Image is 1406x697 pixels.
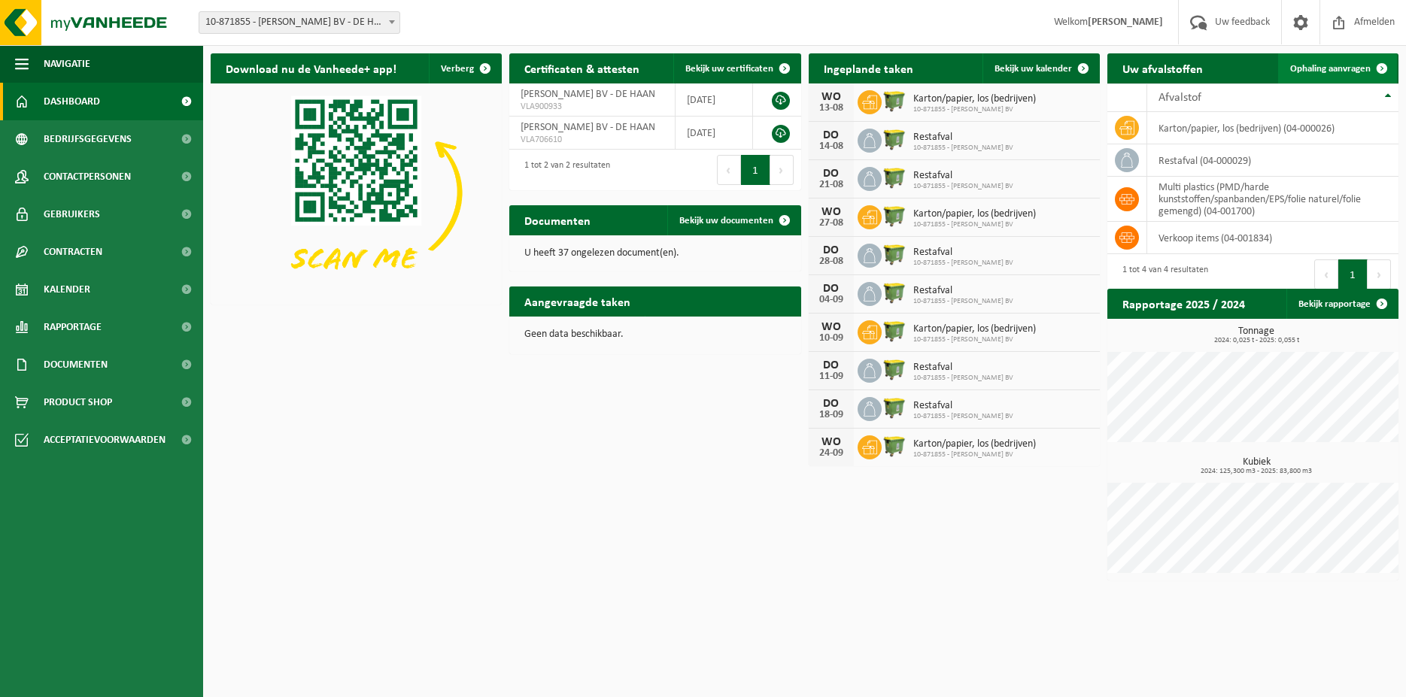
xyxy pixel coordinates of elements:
td: [DATE] [676,83,753,117]
img: WB-1100-HPE-GN-51 [882,356,907,382]
span: 2024: 125,300 m3 - 2025: 83,800 m3 [1115,468,1398,475]
a: Bekijk uw certificaten [673,53,800,83]
span: 10-871855 - [PERSON_NAME] BV [913,220,1036,229]
img: WB-1100-HPE-GN-51 [882,318,907,344]
strong: [PERSON_NAME] [1088,17,1163,28]
span: Contactpersonen [44,158,131,195]
a: Bekijk rapportage [1286,289,1397,319]
div: 10-09 [816,333,846,344]
span: Bedrijfsgegevens [44,120,132,158]
button: Next [1368,259,1391,289]
span: Afvalstof [1159,92,1201,104]
div: 21-08 [816,180,846,190]
h2: Documenten [509,205,606,235]
span: VLA706610 [521,134,664,146]
button: 1 [741,155,770,185]
div: 18-09 [816,410,846,420]
div: 04-09 [816,295,846,305]
div: 1 tot 2 van 2 resultaten [517,153,610,186]
h2: Download nu de Vanheede+ app! [211,53,411,83]
td: multi plastics (PMD/harde kunststoffen/spanbanden/EPS/folie naturel/folie gemengd) (04-001700) [1147,177,1398,222]
div: 13-08 [816,103,846,114]
button: 1 [1338,259,1368,289]
span: Contracten [44,233,102,271]
img: Download de VHEPlus App [211,83,502,302]
span: Acceptatievoorwaarden [44,421,166,459]
h2: Uw afvalstoffen [1107,53,1218,83]
span: Karton/papier, los (bedrijven) [913,93,1036,105]
div: DO [816,359,846,371]
span: 10-871855 - [PERSON_NAME] BV [913,259,1013,268]
div: DO [816,168,846,180]
button: Previous [717,155,741,185]
span: Dashboard [44,83,100,120]
span: 10-871855 - [PERSON_NAME] BV [913,374,1013,383]
div: WO [816,91,846,103]
h2: Rapportage 2025 / 2024 [1107,289,1260,318]
span: Verberg [441,64,474,74]
div: 27-08 [816,218,846,229]
span: Restafval [913,362,1013,374]
div: DO [816,129,846,141]
span: 10-871855 - [PERSON_NAME] BV [913,144,1013,153]
span: Product Shop [44,383,112,421]
span: Karton/papier, los (bedrijven) [913,323,1036,335]
img: WB-1100-HPE-GN-51 [882,165,907,190]
img: WB-1100-HPE-GN-51 [882,395,907,420]
div: WO [816,321,846,333]
div: 28-08 [816,256,846,267]
td: restafval (04-000029) [1147,144,1398,177]
button: Previous [1314,259,1338,289]
p: U heeft 37 ongelezen document(en). [524,248,785,259]
span: Restafval [913,285,1013,297]
span: Karton/papier, los (bedrijven) [913,438,1036,450]
span: Bekijk uw kalender [995,64,1072,74]
a: Bekijk uw documenten [667,205,800,235]
span: 10-871855 - [PERSON_NAME] BV [913,297,1013,306]
span: Bekijk uw certificaten [685,64,773,74]
span: 10-871855 - [PERSON_NAME] BV [913,450,1036,459]
div: DO [816,244,846,256]
span: Restafval [913,132,1013,144]
span: Bekijk uw documenten [679,216,773,226]
div: 14-08 [816,141,846,152]
h2: Ingeplande taken [809,53,928,83]
span: Restafval [913,170,1013,182]
span: Ophaling aanvragen [1290,64,1371,74]
div: 11-09 [816,371,846,382]
span: Documenten [44,346,108,383]
td: karton/papier, los (bedrijven) (04-000026) [1147,112,1398,144]
button: Next [770,155,794,185]
img: WB-1100-HPE-GN-51 [882,280,907,305]
h2: Aangevraagde taken [509,286,645,316]
img: WB-1100-HPE-GN-51 [882,433,907,459]
span: Rapportage [44,308,102,346]
div: DO [816,283,846,295]
img: WB-1100-HPE-GN-51 [882,241,907,267]
img: WB-1100-HPE-GN-51 [882,203,907,229]
button: Verberg [429,53,500,83]
p: Geen data beschikbaar. [524,329,785,340]
span: 10-871855 - DEWAELE HENRI BV - DE HAAN [199,12,399,33]
span: 10-871855 - [PERSON_NAME] BV [913,182,1013,191]
div: WO [816,436,846,448]
span: VLA900933 [521,101,664,113]
div: 24-09 [816,448,846,459]
span: [PERSON_NAME] BV - DE HAAN [521,122,655,133]
div: 1 tot 4 van 4 resultaten [1115,258,1208,291]
a: Ophaling aanvragen [1278,53,1397,83]
span: 10-871855 - [PERSON_NAME] BV [913,412,1013,421]
span: Restafval [913,400,1013,412]
div: DO [816,398,846,410]
h3: Tonnage [1115,326,1398,344]
span: Gebruikers [44,195,100,233]
h2: Certificaten & attesten [509,53,654,83]
span: 10-871855 - [PERSON_NAME] BV [913,335,1036,344]
span: 10-871855 - DEWAELE HENRI BV - DE HAAN [199,11,400,34]
img: WB-1100-HPE-GN-51 [882,88,907,114]
span: Karton/papier, los (bedrijven) [913,208,1036,220]
div: WO [816,206,846,218]
span: 10-871855 - [PERSON_NAME] BV [913,105,1036,114]
td: verkoop items (04-001834) [1147,222,1398,254]
img: WB-1100-HPE-GN-51 [882,126,907,152]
